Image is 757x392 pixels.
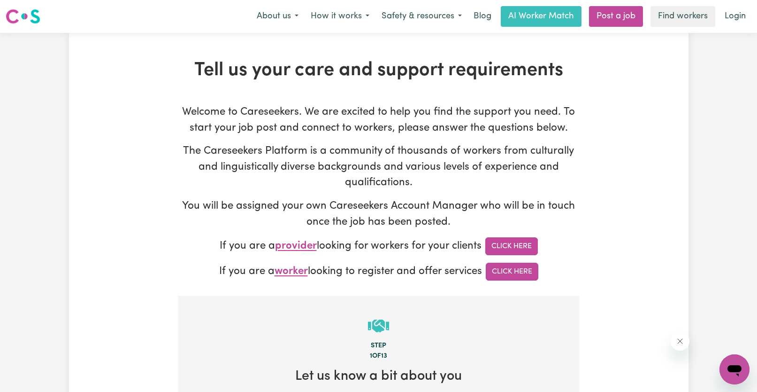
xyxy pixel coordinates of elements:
p: The Careseekers Platform is a community of thousands of workers from culturally and linguisticall... [178,143,580,191]
a: Careseekers logo [6,6,40,27]
span: worker [275,267,308,277]
p: If you are a looking for workers for your clients [178,237,580,255]
img: Careseekers logo [6,8,40,25]
iframe: Button to launch messaging window [719,354,749,384]
button: Safety & resources [375,7,468,26]
a: Click Here [485,237,538,255]
button: How it works [305,7,375,26]
p: If you are a looking to register and offer services [178,263,580,281]
p: Welcome to Careseekers. We are excited to help you find the support you need. To start your job p... [178,104,580,136]
a: Click Here [486,263,538,281]
iframe: Close message [671,332,689,351]
a: Find workers [650,6,715,27]
a: Post a job [589,6,643,27]
div: Step [193,341,565,351]
h1: Tell us your care and support requirements [178,59,580,82]
a: AI Worker Match [501,6,581,27]
h2: Let us know a bit about you [193,368,565,385]
span: provider [275,241,317,252]
button: About us [251,7,305,26]
a: Blog [468,6,497,27]
p: You will be assigned your own Careseekers Account Manager who will be in touch once the job has b... [178,198,580,230]
a: Login [719,6,751,27]
div: 1 of 13 [193,351,565,361]
span: Need any help? [6,7,57,14]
